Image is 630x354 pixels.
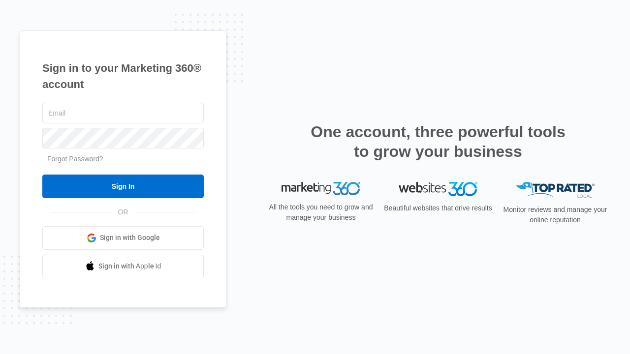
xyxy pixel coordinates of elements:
[111,207,135,217] span: OR
[516,182,595,198] img: Top Rated Local
[42,255,204,278] a: Sign in with Apple Id
[42,175,204,198] input: Sign In
[42,60,204,92] h1: Sign in to your Marketing 360® account
[383,203,493,213] p: Beautiful websites that drive results
[47,155,103,163] a: Forgot Password?
[42,226,204,250] a: Sign in with Google
[98,261,161,271] span: Sign in with Apple Id
[282,182,360,196] img: Marketing 360
[500,205,610,225] p: Monitor reviews and manage your online reputation
[42,103,204,123] input: Email
[308,122,568,161] h2: One account, three powerful tools to grow your business
[399,182,477,196] img: Websites 360
[266,202,376,223] p: All the tools you need to grow and manage your business
[100,233,160,243] span: Sign in with Google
